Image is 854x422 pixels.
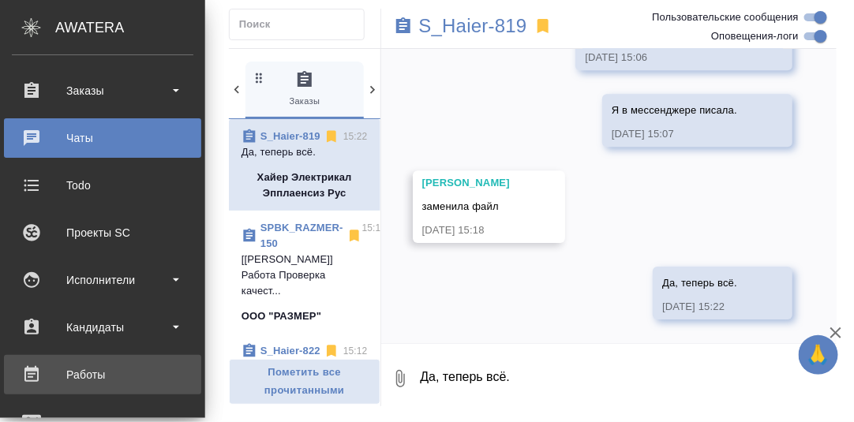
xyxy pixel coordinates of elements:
[12,79,193,103] div: Заказы
[805,338,832,372] span: 🙏
[238,364,372,400] span: Пометить все прочитанными
[229,211,380,334] div: SPBK_RAZMER-15015:15[[PERSON_NAME]] Работа Проверка качест...ООО "РАЗМЕР"
[343,343,368,359] p: 15:12
[12,268,193,292] div: Исполнители
[362,220,387,236] p: 15:15
[662,299,737,315] div: [DATE] 15:22
[585,50,737,65] div: [DATE] 15:06
[260,345,320,357] a: S_Haier-822
[12,221,193,245] div: Проекты SC
[260,222,343,249] a: SPBK_RAZMER-150
[662,277,737,289] span: Да, теперь всё.
[419,18,527,34] a: S_Haier-819
[324,129,339,144] svg: Отписаться
[229,119,380,211] div: S_Haier-81915:22Да, теперь всё.Хайер Электрикал Эпплаенсиз Рус
[4,118,201,158] a: Чаты
[652,9,799,25] span: Пользовательские сообщения
[252,70,267,85] svg: Зажми и перетащи, чтобы поменять порядок вкладок
[242,308,321,324] p: ООО "РАЗМЕР"
[4,355,201,394] a: Работы
[260,130,320,142] a: S_Haier-819
[346,228,362,244] svg: Отписаться
[711,28,799,44] span: Оповещения-логи
[12,316,193,339] div: Кандидаты
[242,170,368,201] p: Хайер Электрикал Эпплаенсиз Рус
[422,222,510,238] div: [DATE] 15:18
[242,144,368,160] p: Да, теперь всё.
[55,12,205,43] div: AWATERA
[12,363,193,387] div: Работы
[343,129,368,144] p: 15:22
[12,174,193,197] div: Todo
[422,200,499,212] span: заменила файл
[252,70,358,109] span: Заказы
[612,104,737,116] span: Я в мессенджере писала.
[242,252,368,299] p: [[PERSON_NAME]] Работа Проверка качест...
[799,335,838,375] button: 🙏
[12,126,193,150] div: Чаты
[612,126,737,142] div: [DATE] 15:07
[229,359,380,405] button: Пометить все прочитанными
[239,13,364,35] input: Поиск
[324,343,339,359] svg: Отписаться
[422,175,510,191] div: [PERSON_NAME]
[4,213,201,252] a: Проекты SC
[4,166,201,205] a: Todo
